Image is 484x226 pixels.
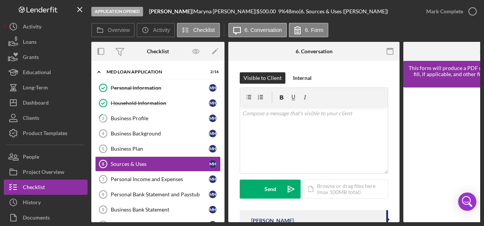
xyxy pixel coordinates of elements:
[193,8,256,14] div: Maryna [PERSON_NAME] |
[95,187,221,202] a: 8Personal Bank Statement and PaystubMH
[209,130,217,137] div: M H
[23,180,45,197] div: Checklist
[228,23,287,37] button: 6. Conversation
[209,160,217,168] div: M H
[111,161,209,167] div: Sources & Uses
[4,149,88,164] button: People
[209,115,217,122] div: M H
[4,95,88,110] button: Dashboard
[149,8,192,14] b: [PERSON_NAME]
[111,176,209,182] div: Personal Income and Expenses
[278,8,285,14] div: 9 %
[23,110,39,127] div: Clients
[4,80,88,95] button: Long-Term
[102,207,104,212] tspan: 9
[299,8,388,14] div: | 6. Sources & Uses ([PERSON_NAME])
[111,191,209,197] div: Personal Bank Statement and Paystub
[153,27,170,33] label: Activity
[23,149,39,166] div: People
[177,23,220,37] button: Checklist
[256,8,278,14] div: $500.00
[23,34,37,51] div: Loans
[209,175,217,183] div: M H
[4,180,88,195] button: Checklist
[102,192,104,197] tspan: 8
[95,156,221,172] a: 6Sources & UsesMH
[4,49,88,65] button: Grants
[4,110,88,126] button: Clients
[4,210,88,225] button: Documents
[111,207,209,213] div: Business Bank Statement
[23,164,64,181] div: Project Overview
[111,115,209,121] div: Business Profile
[193,27,215,33] label: Checklist
[23,80,48,97] div: Long-Term
[205,70,219,74] div: 2 / 16
[102,116,104,121] tspan: 3
[95,111,221,126] a: 3Business ProfileMH
[95,202,221,217] a: 9Business Bank StatementMH
[4,34,88,49] a: Loans
[95,126,221,141] a: 4Business BackgroundMH
[4,19,88,34] button: Activity
[102,131,105,136] tspan: 4
[251,218,294,224] div: [PERSON_NAME]
[245,27,282,33] label: 6. Conversation
[23,95,49,112] div: Dashboard
[91,7,143,16] div: Application Opened
[240,72,285,84] button: Visible to Client
[95,172,221,187] a: 7Personal Income and ExpensesMH
[23,49,39,67] div: Grants
[111,131,209,137] div: Business Background
[209,206,217,213] div: M H
[23,195,41,212] div: History
[209,191,217,198] div: M H
[419,4,480,19] button: Mark Complete
[107,70,200,74] div: MED Loan Application
[458,193,476,211] div: Open Intercom Messenger
[4,126,88,141] button: Product Templates
[147,48,169,54] div: Checklist
[289,72,315,84] button: Internal
[137,23,175,37] button: Activity
[4,195,88,210] button: History
[149,8,193,14] div: |
[244,72,282,84] div: Visible to Client
[102,177,104,181] tspan: 7
[23,19,41,36] div: Activity
[95,80,221,95] a: Personal InformationMH
[240,180,301,199] button: Send
[293,72,312,84] div: Internal
[111,100,209,106] div: Household Information
[209,145,217,153] div: M H
[95,141,221,156] a: 5Business PlanMH
[23,65,51,82] div: Educational
[4,65,88,80] button: Educational
[285,8,299,14] div: 48 mo
[108,27,130,33] label: Overview
[426,4,463,19] div: Mark Complete
[102,146,104,151] tspan: 5
[289,23,328,37] button: 6. Form
[23,126,67,143] div: Product Templates
[91,23,135,37] button: Overview
[264,180,276,199] div: Send
[102,162,104,166] tspan: 6
[95,95,221,111] a: Household InformationMH
[4,164,88,180] button: Project Overview
[209,99,217,107] div: M H
[296,48,333,54] div: 6. Conversation
[111,146,209,152] div: Business Plan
